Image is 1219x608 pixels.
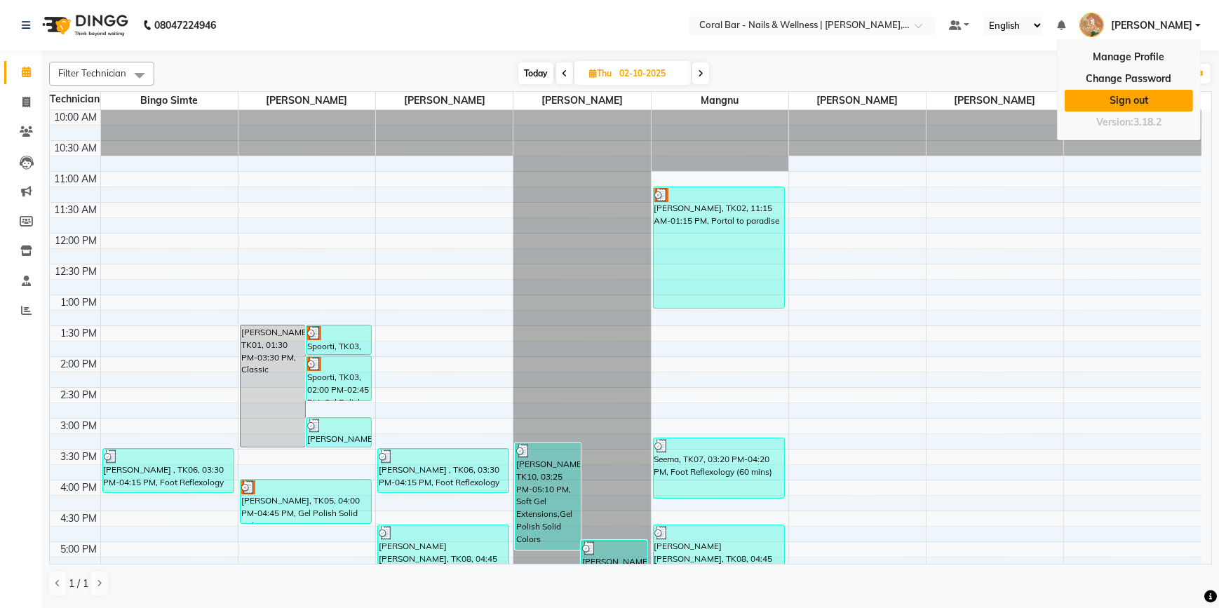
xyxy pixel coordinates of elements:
[654,525,784,600] div: [PERSON_NAME] [PERSON_NAME], TK08, 04:45 PM-06:00 PM, [PERSON_NAME]
[1111,18,1192,33] span: [PERSON_NAME]
[58,480,100,495] div: 4:00 PM
[58,295,100,310] div: 1:00 PM
[53,234,100,248] div: 12:00 PM
[52,141,100,156] div: 10:30 AM
[789,92,926,109] span: [PERSON_NAME]
[69,576,88,591] span: 1 / 1
[50,92,100,107] div: Technician
[307,418,371,447] div: [PERSON_NAME] , TK06, 03:00 PM-03:30 PM, Gel Polish Removal (Hands)
[586,68,615,79] span: Thu
[1065,112,1193,133] div: Version:3.18.2
[52,110,100,125] div: 10:00 AM
[513,92,650,109] span: [PERSON_NAME]
[927,92,1063,109] span: [PERSON_NAME]
[378,449,509,492] div: [PERSON_NAME] , TK06, 03:30 PM-04:15 PM, Foot Reflexology (45 mins)
[1065,68,1193,90] a: Change Password
[307,325,371,354] div: Spoorti, TK03, 01:30 PM-02:00 PM, Gel Polish Removal (Hands)
[518,62,553,84] span: Today
[58,450,100,464] div: 3:30 PM
[36,6,132,45] img: logo
[615,63,685,84] input: 2025-10-02
[103,449,234,492] div: [PERSON_NAME] , TK06, 03:30 PM-04:15 PM, Foot Reflexology (45 mins)
[58,542,100,557] div: 5:00 PM
[101,92,238,109] span: Bingo Simte
[58,419,100,433] div: 3:00 PM
[52,172,100,187] div: 11:00 AM
[58,326,100,341] div: 1:30 PM
[58,511,100,526] div: 4:30 PM
[52,203,100,217] div: 11:30 AM
[1065,90,1193,112] a: Sign out
[654,438,784,498] div: Seema, TK07, 03:20 PM-04:20 PM, Foot Reflexology (60 mins)
[241,480,371,523] div: [PERSON_NAME], TK05, 04:00 PM-04:45 PM, Gel Polish Solid Colors
[238,92,375,109] span: [PERSON_NAME]
[154,6,216,45] b: 08047224946
[652,92,788,109] span: Mangnu
[307,356,371,400] div: Spoorti, TK03, 02:00 PM-02:45 PM, Gel Polish Solid Colors
[241,325,305,447] div: [PERSON_NAME], TK01, 01:30 PM-03:30 PM, Classic
[58,388,100,403] div: 2:30 PM
[1065,46,1193,68] a: Manage Profile
[58,357,100,372] div: 2:00 PM
[376,92,513,109] span: [PERSON_NAME]
[53,264,100,279] div: 12:30 PM
[654,187,784,308] div: [PERSON_NAME], TK02, 11:15 AM-01:15 PM, Portal to paradise
[58,67,126,79] span: Filter Technician
[378,525,509,600] div: [PERSON_NAME] [PERSON_NAME], TK08, 04:45 PM-06:00 PM, [PERSON_NAME]
[1079,13,1104,37] img: Pushpa Das
[516,443,580,549] div: [PERSON_NAME], TK10, 03:25 PM-05:10 PM, Soft Gel Extensions,Gel Polish Solid Colors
